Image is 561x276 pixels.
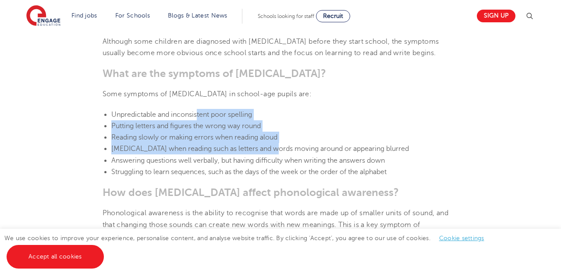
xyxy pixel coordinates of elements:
a: Accept all cookies [7,245,104,269]
span: Unpredictable and inconsistent poor spelling [111,111,252,119]
span: Some symptoms of [MEDICAL_DATA] in school-age pupils are: [103,90,312,98]
span: Although some children are diagnosed with [MEDICAL_DATA] before they start school, the symptoms u... [103,38,439,57]
span: Schools looking for staff [258,13,314,19]
img: Engage Education [26,5,60,27]
span: [MEDICAL_DATA] when reading such as letters and words moving around or appearing blurred [111,145,409,153]
b: How does [MEDICAL_DATA] affect phonological awareness? [103,186,399,199]
a: Recruit [316,10,350,22]
span: Phonological awareness is the ability to recognise that words are made up of smaller units of sou... [103,209,449,252]
span: We use cookies to improve your experience, personalise content, and analyse website traffic. By c... [4,235,493,260]
b: What are the symptoms of [MEDICAL_DATA]? [103,67,326,80]
span: Struggling to learn sequences, such as the days of the week or the order of the alphabet [111,168,387,176]
a: Blogs & Latest News [168,12,227,19]
a: For Schools [115,12,150,19]
a: Find jobs [71,12,97,19]
span: Putting letters and figures the wrong way round [111,122,261,130]
a: Sign up [477,10,515,22]
a: Cookie settings [439,235,484,241]
span: Recruit [323,13,343,19]
span: Answering questions well verbally, but having difficulty when writing the answers down [111,157,385,164]
span: Reading slowly or making errors when reading aloud [111,133,277,141]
